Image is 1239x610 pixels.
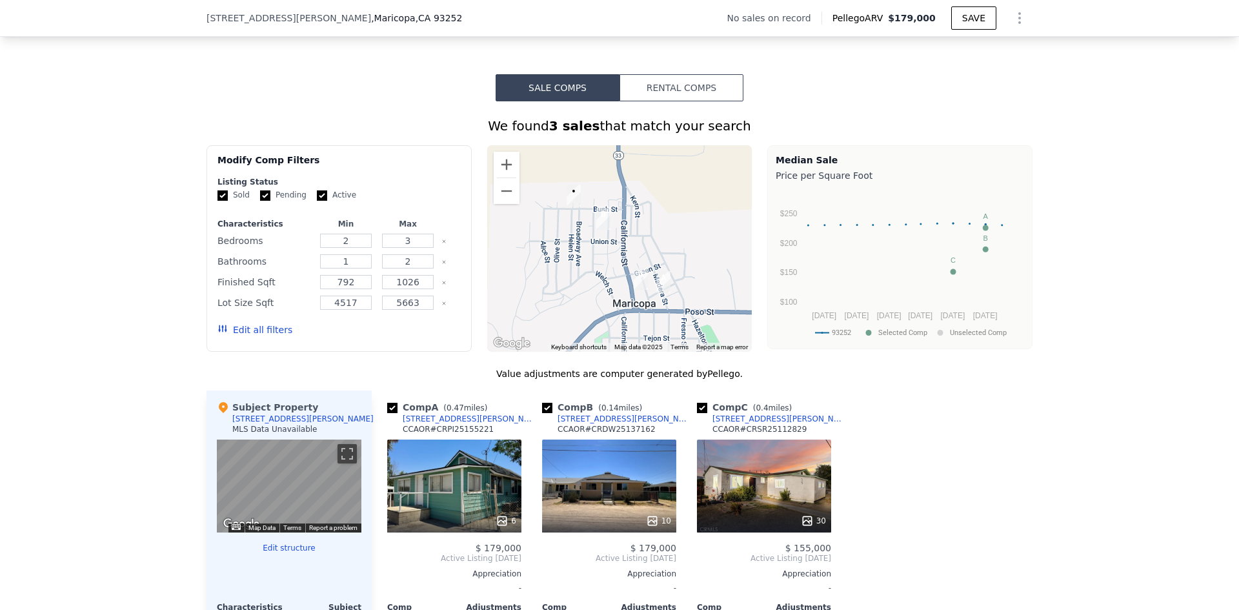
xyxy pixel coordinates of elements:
a: Report a map error [696,343,748,351]
span: ( miles) [438,403,492,412]
div: Appreciation [697,569,831,579]
div: 10 [646,514,671,527]
span: $ 155,000 [785,543,831,553]
div: MLS Data Unavailable [232,424,317,434]
button: Clear [441,280,447,285]
span: Pellego ARV [832,12,889,25]
span: 0.14 [601,403,619,412]
div: Appreciation [542,569,676,579]
span: $ 179,000 [476,543,521,553]
div: 30 [801,514,826,527]
div: 331 Adeline St [596,208,610,230]
button: Sale Comps [496,74,619,101]
a: [STREET_ADDRESS][PERSON_NAME] [697,414,847,424]
button: Edit structure [217,543,361,553]
text: Selected Comp [878,329,927,337]
label: Sold [217,190,250,201]
span: $ 179,000 [630,543,676,553]
div: [STREET_ADDRESS][PERSON_NAME] [232,414,374,424]
div: We found that match your search [206,117,1032,135]
text: 93252 [832,329,851,337]
button: Toggle fullscreen view [337,444,357,463]
button: Map Data [248,524,276,533]
div: Modify Comp Filters [217,154,461,177]
div: CCAOR # CRDW25137162 [558,424,656,434]
span: , CA 93252 [416,13,463,23]
button: Clear [441,259,447,265]
div: Listing Status [217,177,461,187]
span: Active Listing [DATE] [542,553,676,564]
button: Clear [441,239,447,244]
a: Report a problem [309,524,358,531]
span: Map data ©2025 [614,343,663,351]
button: Show Options [1007,5,1032,31]
a: [STREET_ADDRESS][PERSON_NAME] [387,414,537,424]
text: [DATE] [877,311,902,320]
text: $100 [780,298,798,307]
text: $200 [780,239,798,248]
a: Terms [283,524,301,531]
text: A [983,212,989,220]
div: - [387,579,521,597]
div: - [542,579,676,597]
span: $179,000 [888,13,936,23]
button: Edit all filters [217,323,292,336]
text: C [951,256,956,264]
span: Active Listing [DATE] [387,553,521,564]
button: Clear [441,301,447,306]
div: Lot Size Sqft [217,294,312,312]
a: [STREET_ADDRESS][PERSON_NAME] [542,414,692,424]
img: Google [220,516,263,533]
span: ( miles) [593,403,647,412]
text: Unselected Comp [950,329,1007,337]
div: CCAOR # CRSR25112829 [712,424,807,434]
input: Pending [260,190,270,201]
input: Sold [217,190,228,201]
a: Open this area in Google Maps (opens a new window) [220,516,263,533]
div: Street View [217,440,361,533]
img: Google [490,335,533,352]
div: No sales on record [727,12,821,25]
div: [STREET_ADDRESS][PERSON_NAME] [403,414,537,424]
span: Active Listing [DATE] [697,553,831,564]
div: Comp A [387,401,492,414]
span: ( miles) [748,403,797,412]
text: [DATE] [908,311,932,320]
label: Active [317,190,356,201]
text: $250 [780,209,798,218]
div: Comp C [697,401,797,414]
div: 525 S Kern St [634,268,648,290]
div: Value adjustments are computer generated by Pellego . [206,367,1032,380]
div: Price per Square Foot [776,167,1024,185]
div: CCAOR # CRPI25155221 [403,424,494,434]
span: 0.4 [756,403,768,412]
button: Zoom out [494,178,519,204]
label: Pending [260,190,307,201]
text: $150 [780,268,798,277]
strong: 3 sales [549,118,600,134]
text: [DATE] [973,311,998,320]
div: 468 Klipstein St [656,271,670,293]
text: [DATE] [812,311,836,320]
div: Max [379,219,436,229]
div: [STREET_ADDRESS][PERSON_NAME] [558,414,692,424]
div: Subject Property [217,401,318,414]
button: Rental Comps [619,74,743,101]
button: Keyboard shortcuts [232,524,241,530]
div: Bedrooms [217,232,312,250]
span: 0.47 [447,403,464,412]
div: 1005 Bush St [567,185,581,207]
div: Finished Sqft [217,273,312,291]
div: 6 [496,514,516,527]
div: Bathrooms [217,252,312,270]
span: [STREET_ADDRESS][PERSON_NAME] [206,12,371,25]
input: Active [317,190,327,201]
text: B [983,234,988,242]
svg: A chart. [776,185,1024,346]
button: Zoom in [494,152,519,178]
div: Comp B [542,401,647,414]
button: SAVE [951,6,996,30]
a: Open this area in Google Maps (opens a new window) [490,335,533,352]
span: , Maricopa [371,12,462,25]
